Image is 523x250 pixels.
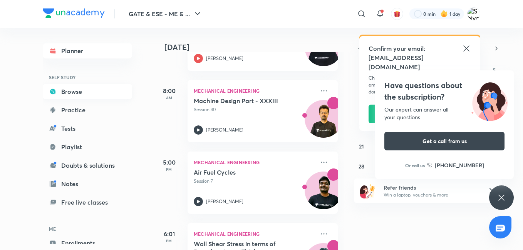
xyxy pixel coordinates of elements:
p: Check your inbox for Unacademy’s confirmation email. A current email address helps ensure you don... [369,75,471,95]
h6: SELF STUDY [43,71,132,84]
abbr: September 14, 2025 [359,123,364,130]
h5: 6:01 [154,229,184,238]
p: Session 30 [194,106,315,113]
button: avatar [391,8,403,20]
a: Free live classes [43,195,132,210]
h5: Air Fuel Cycles [194,168,290,176]
h6: ME [43,222,132,235]
img: Shivam Singh [467,7,480,20]
img: ttu_illustration_new.svg [465,80,514,121]
abbr: September 28, 2025 [359,163,364,170]
p: [PERSON_NAME] [206,127,243,133]
a: Playlist [43,139,132,155]
h6: [PHONE_NUMBER] [435,161,484,169]
img: avatar [394,10,401,17]
p: Mechanical Engineering [194,158,315,167]
p: [PERSON_NAME] [206,55,243,62]
div: Our expert can answer all your questions [384,106,505,121]
img: streak [440,10,448,18]
p: Win a laptop, vouchers & more [384,192,478,198]
p: Or call us [405,162,425,169]
abbr: Saturday [493,66,496,73]
p: Session 7 [194,178,315,185]
h5: 5:00 [154,158,184,167]
p: PM [154,238,184,243]
p: AM [154,95,184,100]
h4: Have questions about the subscription? [384,80,505,103]
h5: Machine Design Part - XXXIII [194,97,290,105]
p: [PERSON_NAME] [206,198,243,205]
p: Mechanical Engineering [194,86,315,95]
img: Company Logo [43,8,105,18]
p: Mechanical Engineering [194,229,315,238]
button: September 28, 2025 [355,160,368,172]
a: Planner [43,43,132,58]
a: [PHONE_NUMBER] [427,161,484,169]
p: PM [154,167,184,172]
h4: [DATE] [164,43,345,52]
h5: 8:00 [154,86,184,95]
a: Doubts & solutions [43,158,132,173]
button: September 14, 2025 [355,120,368,132]
img: Avatar [305,176,342,213]
button: September 7, 2025 [355,100,368,112]
button: September 21, 2025 [355,140,368,152]
img: referral [360,183,375,198]
button: Get a call from us [384,132,505,150]
h5: Confirm your email: [369,44,471,53]
img: Avatar [305,104,342,141]
a: Company Logo [43,8,105,20]
a: Browse [43,84,132,99]
a: Tests [43,121,132,136]
a: Practice [43,102,132,118]
button: GATE & ESE - ME & ... [124,6,207,22]
h6: Refer friends [384,183,478,192]
h5: [EMAIL_ADDRESS][DOMAIN_NAME] [369,53,471,72]
a: Notes [43,176,132,192]
abbr: September 21, 2025 [359,143,364,150]
button: Continue [369,105,416,123]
